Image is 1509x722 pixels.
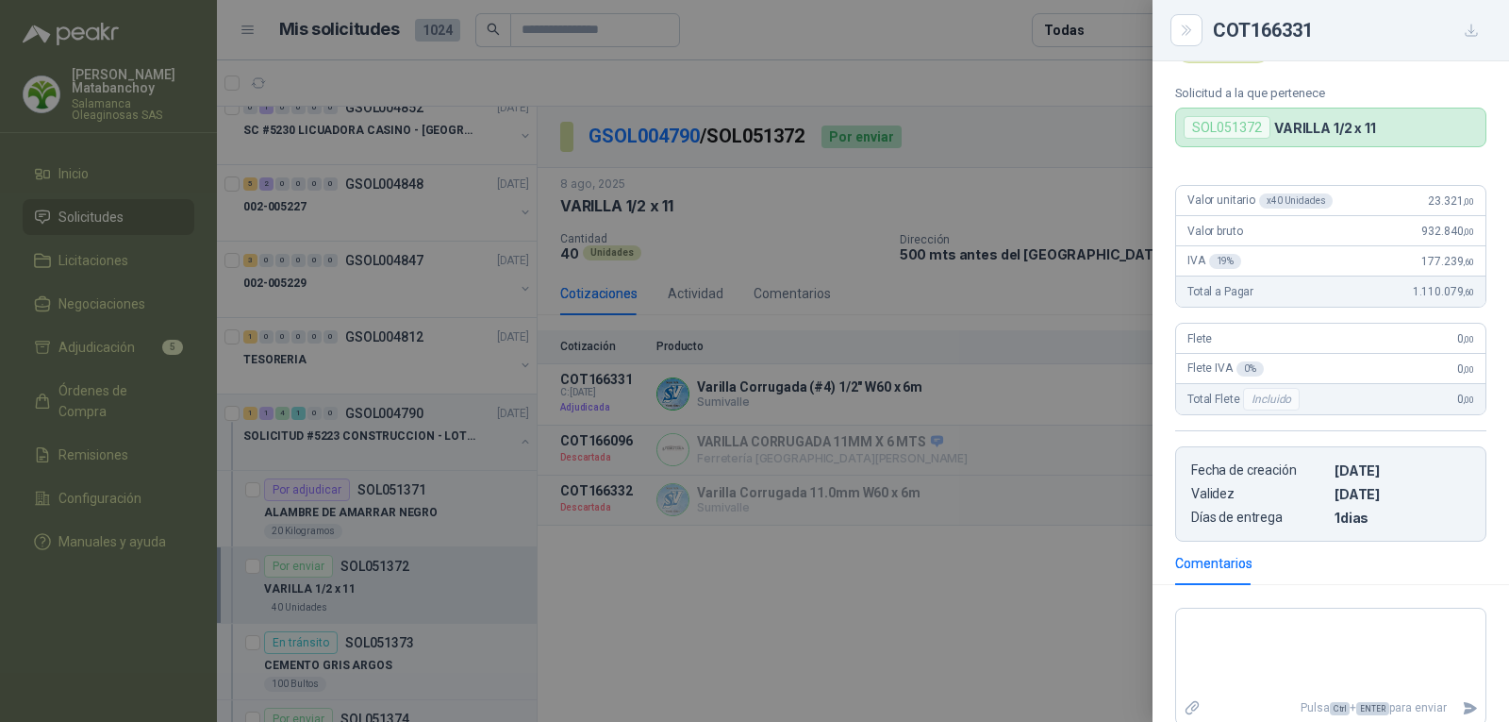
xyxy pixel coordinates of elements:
p: Días de entrega [1191,510,1327,526]
span: 1.110.079 [1413,285,1474,298]
p: Solicitud a la que pertenece [1175,86,1486,100]
p: [DATE] [1335,486,1470,502]
span: ,00 [1463,334,1474,344]
div: Comentarios [1175,553,1252,574]
span: Total Flete [1187,388,1303,411]
span: 0 [1457,362,1474,376]
span: 932.840 [1421,225,1474,238]
span: ENTER [1356,702,1389,715]
div: Incluido [1243,388,1300,411]
p: Fecha de creación [1191,462,1327,479]
div: 0 % [1236,361,1264,377]
div: COT166331 [1213,15,1486,45]
span: ,60 [1463,287,1474,297]
span: ,00 [1463,395,1474,405]
p: VARILLA 1/2 x 11 [1274,120,1376,136]
span: Ctrl [1330,702,1350,715]
span: IVA [1187,254,1241,269]
span: 0 [1457,393,1474,406]
span: Valor unitario [1187,193,1333,209]
button: Close [1175,19,1198,42]
span: Valor bruto [1187,225,1242,238]
span: 177.239 [1421,255,1474,268]
p: Validez [1191,486,1327,502]
p: 1 dias [1335,510,1470,526]
span: Total a Pagar [1187,285,1253,298]
span: Flete IVA [1187,361,1264,377]
div: 19 % [1209,254,1242,269]
span: 0 [1457,332,1474,345]
span: 23.321 [1428,194,1474,208]
span: ,00 [1463,196,1474,207]
span: ,00 [1463,227,1474,237]
span: ,60 [1463,257,1474,267]
p: [DATE] [1335,462,1470,479]
span: Flete [1187,332,1212,345]
div: x 40 Unidades [1259,193,1333,209]
div: SOL051372 [1184,116,1270,139]
span: ,00 [1463,364,1474,375]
